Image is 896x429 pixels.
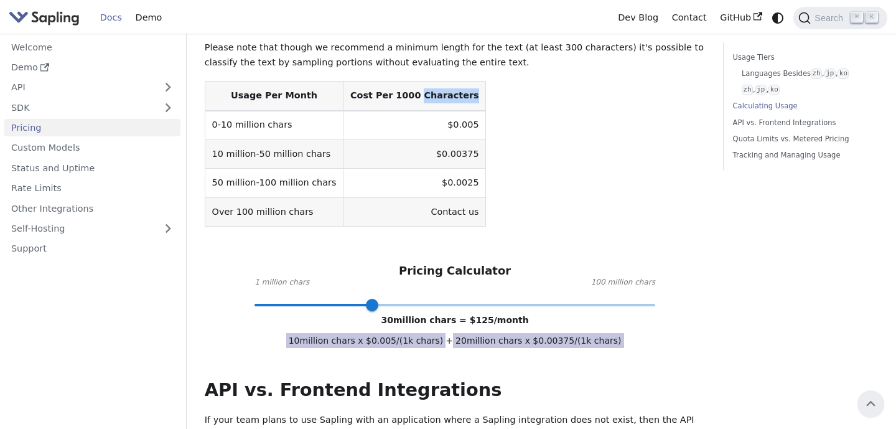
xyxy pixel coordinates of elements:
[453,333,623,348] span: 20 million chars x $ 0.00375 /(1k chars)
[4,119,180,137] a: Pricing
[129,8,169,27] a: Demo
[733,117,874,129] a: API vs. Frontend Integrations
[9,9,84,27] a: Sapling.ai
[811,68,822,79] code: zh
[793,7,887,29] button: Search (Command+K)
[733,149,874,161] a: Tracking and Managing Usage
[857,390,884,417] button: Scroll back to top
[9,9,80,27] img: Sapling.ai
[205,197,343,226] td: Over 100 million chars
[811,13,851,23] span: Search
[733,52,874,64] a: Usage Tiers
[4,199,180,217] a: Other Integrations
[156,78,180,97] button: Expand sidebar category 'API'
[768,85,780,95] code: ko
[665,8,714,27] a: Contact
[343,140,486,169] td: $0.00375
[343,82,486,111] th: Cost Per 1000 Characters
[769,9,787,27] button: Switch between dark and light mode (currently system mode)
[4,220,180,238] a: Self-Hosting
[156,98,180,116] button: Expand sidebar category 'SDK'
[4,179,180,197] a: Rate Limits
[733,100,874,112] a: Calculating Usage
[4,59,180,77] a: Demo
[93,8,129,27] a: Docs
[733,133,874,145] a: Quota Limits vs. Metered Pricing
[713,8,768,27] a: GitHub
[205,379,706,402] h2: API vs. Frontend Integrations
[742,84,869,96] a: zh,jp,ko
[205,140,343,169] td: 10 million-50 million chars
[343,169,486,197] td: $0.0025
[205,82,343,111] th: Usage Per Month
[824,68,836,79] code: jp
[205,169,343,197] td: 50 million-100 million chars
[4,98,156,116] a: SDK
[381,315,529,325] span: 30 million chars = $ 125 /month
[343,197,486,226] td: Contact us
[399,264,511,278] h3: Pricing Calculator
[851,12,863,23] kbd: ⌘
[866,12,878,23] kbd: K
[591,276,655,289] span: 100 million chars
[286,333,446,348] span: 10 million chars x $ 0.005 /(1k chars)
[838,68,849,79] code: ko
[4,139,180,157] a: Custom Models
[4,240,180,258] a: Support
[755,85,767,95] code: jp
[205,40,706,70] p: Please note that though we recommend a minimum length for the text (at least 300 characters) it's...
[742,85,753,95] code: zh
[205,111,343,140] td: 0-10 million chars
[446,336,453,346] span: +
[343,111,486,140] td: $0.005
[4,38,180,56] a: Welcome
[611,8,665,27] a: Dev Blog
[254,276,309,289] span: 1 million chars
[742,68,869,80] a: Languages Besideszh,jp,ko
[4,159,180,177] a: Status and Uptime
[4,78,156,97] a: API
